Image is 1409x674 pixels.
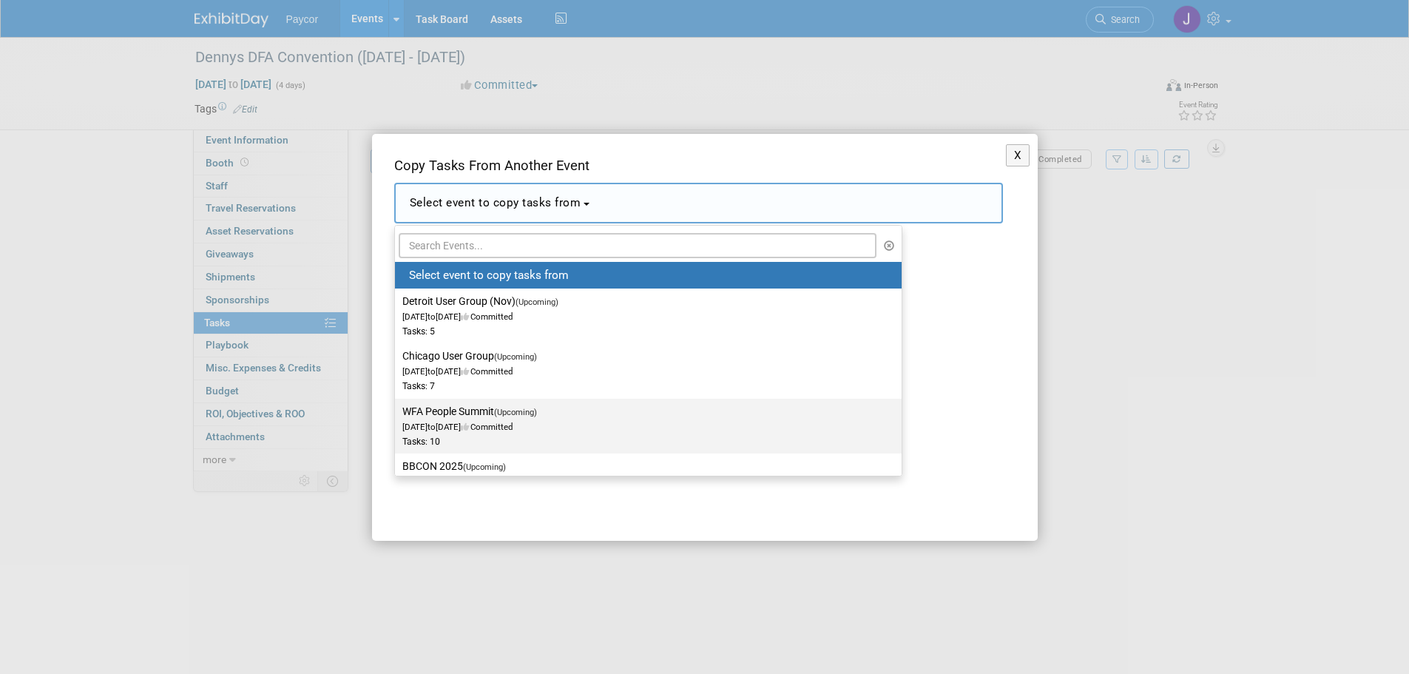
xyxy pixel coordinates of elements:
button: Select event to copy tasks from [394,183,1003,223]
span: Select event to copy tasks from [410,196,581,209]
span: to [428,422,436,432]
button: X [1006,144,1030,167]
div: Tasks: 5 [402,326,872,338]
span: [DATE] [DATE] Committed [402,297,567,322]
label: Detroit User Group (Nov) [402,291,887,340]
input: Search Events... [399,233,877,258]
div: Copy Tasks From Another Event [394,156,1003,183]
label: Chicago User Group [402,346,887,395]
span: (Upcoming) [463,462,506,472]
span: (Upcoming) [516,297,558,307]
span: (Upcoming) [494,352,537,362]
span: Select event to copy tasks from [409,269,569,282]
span: [DATE] [DATE] Committed [402,407,546,432]
label: BBCON 2025 [402,456,887,505]
span: to [428,311,436,322]
div: Tasks: 10 [402,436,872,448]
span: (Upcoming) [494,408,537,417]
label: WFA People Summit [402,402,887,451]
div: Tasks: 7 [402,380,872,393]
span: to [428,366,436,377]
